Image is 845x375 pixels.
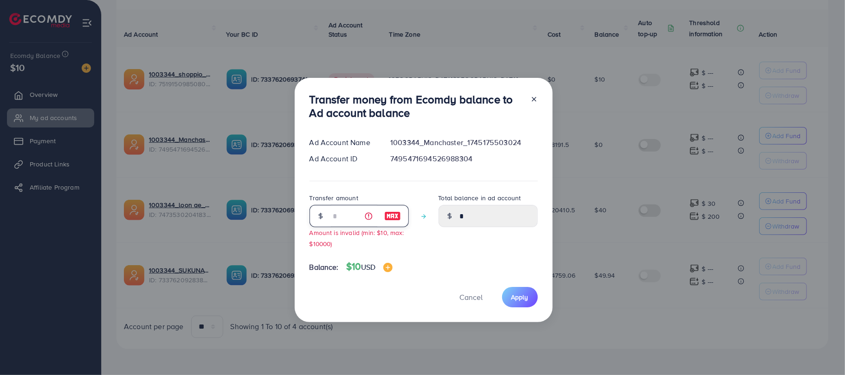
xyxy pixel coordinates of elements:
[383,263,393,272] img: image
[302,153,383,164] div: Ad Account ID
[384,210,401,222] img: image
[383,153,545,164] div: 7495471694526988304
[361,262,375,272] span: USD
[310,193,358,203] label: Transfer amount
[460,292,483,302] span: Cancel
[310,93,523,120] h3: Transfer money from Ecomdy balance to Ad account balance
[302,137,383,148] div: Ad Account Name
[310,262,339,273] span: Balance:
[448,287,495,307] button: Cancel
[502,287,538,307] button: Apply
[806,333,838,368] iframe: Chat
[310,228,404,248] small: Amount is invalid (min: $10, max: $10000)
[511,292,529,302] span: Apply
[346,261,393,273] h4: $10
[439,193,521,203] label: Total balance in ad account
[383,137,545,148] div: 1003344_Manchaster_1745175503024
